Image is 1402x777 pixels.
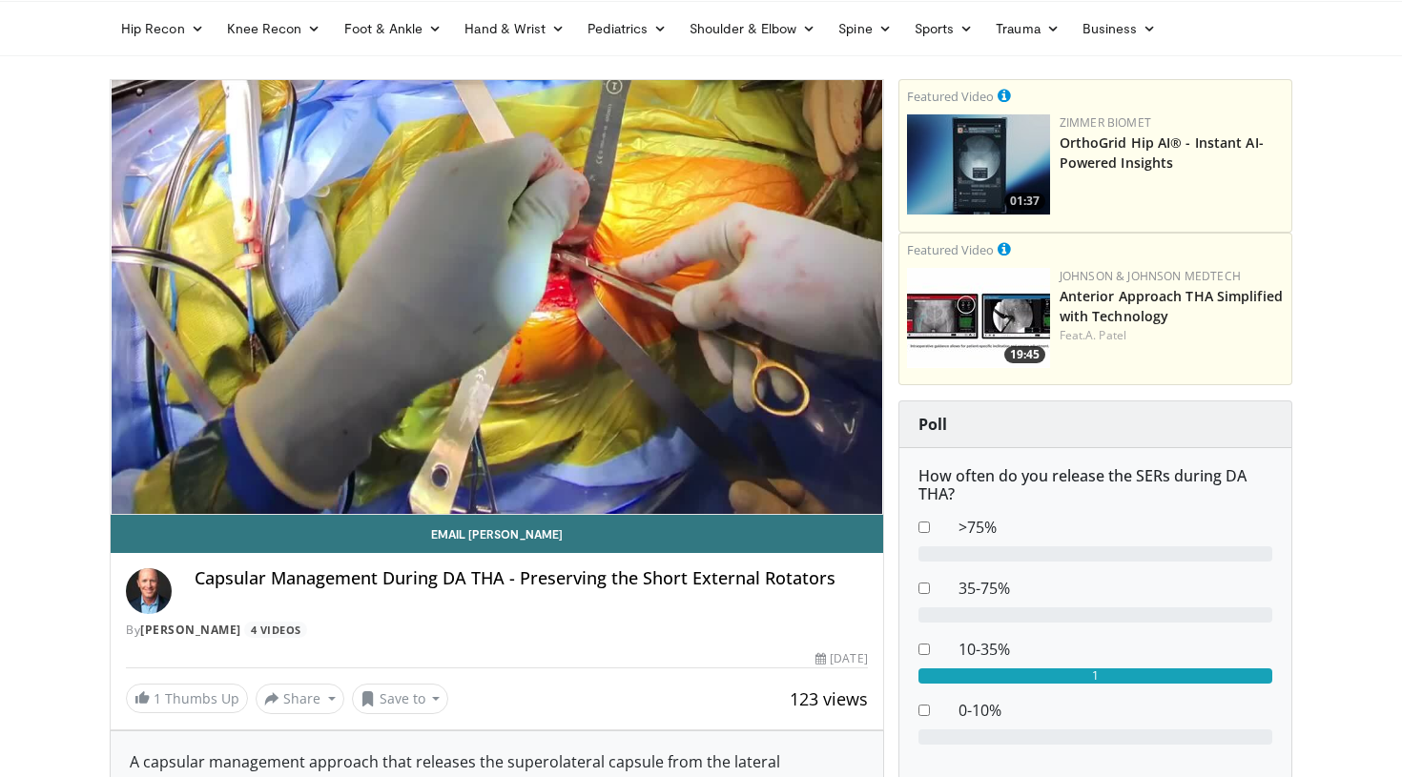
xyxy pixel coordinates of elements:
[815,650,867,667] div: [DATE]
[333,10,454,48] a: Foot & Ankle
[1071,10,1168,48] a: Business
[453,10,576,48] a: Hand & Wrist
[918,467,1272,503] h6: How often do you release the SERs during DA THA?
[984,10,1071,48] a: Trauma
[903,10,985,48] a: Sports
[111,515,883,553] a: Email [PERSON_NAME]
[126,568,172,614] img: Avatar
[678,10,827,48] a: Shoulder & Elbow
[244,622,307,638] a: 4 Videos
[126,684,248,713] a: 1 Thumbs Up
[1085,327,1126,343] a: A. Patel
[110,10,216,48] a: Hip Recon
[1060,268,1241,284] a: Johnson & Johnson MedTech
[256,684,344,714] button: Share
[918,668,1272,684] div: 1
[1004,346,1045,363] span: 19:45
[1060,114,1151,131] a: Zimmer Biomet
[907,268,1050,368] img: 06bb1c17-1231-4454-8f12-6191b0b3b81a.150x105_q85_crop-smart_upscale.jpg
[907,268,1050,368] a: 19:45
[195,568,868,589] h4: Capsular Management During DA THA - Preserving the Short External Rotators
[140,622,241,638] a: [PERSON_NAME]
[944,516,1287,539] dd: >75%
[907,241,994,258] small: Featured Video
[907,114,1050,215] img: 51d03d7b-a4ba-45b7-9f92-2bfbd1feacc3.150x105_q85_crop-smart_upscale.jpg
[111,80,883,515] video-js: Video Player
[1060,133,1264,172] a: OrthoGrid Hip AI® - Instant AI-Powered Insights
[126,622,868,639] div: By
[907,88,994,105] small: Featured Video
[944,577,1287,600] dd: 35-75%
[352,684,449,714] button: Save to
[827,10,902,48] a: Spine
[907,114,1050,215] a: 01:37
[944,638,1287,661] dd: 10-35%
[790,687,868,710] span: 123 views
[216,10,333,48] a: Knee Recon
[576,10,678,48] a: Pediatrics
[1060,327,1284,344] div: Feat.
[944,699,1287,722] dd: 0-10%
[918,414,947,435] strong: Poll
[1060,287,1283,325] a: Anterior Approach THA Simplified with Technology
[1004,193,1045,210] span: 01:37
[154,689,161,707] span: 1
